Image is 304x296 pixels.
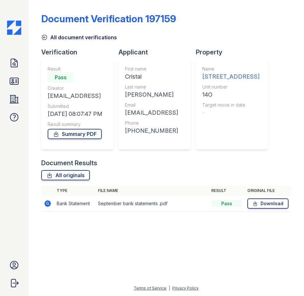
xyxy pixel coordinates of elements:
[41,33,117,41] a: All document verifications
[48,72,73,82] div: Pass
[169,286,170,291] div: |
[125,72,178,81] div: Cristal
[125,84,178,90] div: Last name
[125,120,178,126] div: Phone
[209,186,245,196] th: Result
[172,286,199,291] a: Privacy Policy
[48,85,102,91] div: Creator
[125,90,178,99] div: [PERSON_NAME]
[125,102,178,108] div: Email
[48,66,102,72] div: Result
[125,66,178,72] div: First name
[119,48,196,57] div: Applicant
[202,66,260,72] div: Name
[48,121,102,128] div: Result summary
[125,108,178,117] div: [EMAIL_ADDRESS]
[202,66,260,81] a: Name [STREET_ADDRESS]
[211,200,242,207] div: Pass
[41,170,90,180] a: All originals
[48,129,102,139] a: Summary PDF
[202,108,260,117] div: -
[202,72,260,81] div: [STREET_ADDRESS]
[202,90,260,99] div: 14O
[202,84,260,90] div: Unit number
[54,186,95,196] th: Type
[125,126,178,135] div: [PHONE_NUMBER]
[48,91,102,100] div: [EMAIL_ADDRESS]
[7,21,21,35] img: CE_Icon_Blue-c292c112584629df590d857e76928e9f676e5b41ef8f769ba2f05ee15b207248.png
[41,13,176,24] div: Document Verification 197159
[48,103,102,110] div: Submitted
[41,158,97,167] div: Document Results
[95,196,209,212] td: September bank statements .pdf
[54,196,95,212] td: Bank Statement
[134,286,166,291] a: Terms of Service
[41,48,119,57] div: Verification
[247,198,289,209] a: Download
[245,186,291,196] th: Original file
[48,110,102,119] div: [DATE] 08:07:47 PM
[202,102,260,108] div: Target move in date
[95,186,209,196] th: File name
[196,48,273,57] div: Property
